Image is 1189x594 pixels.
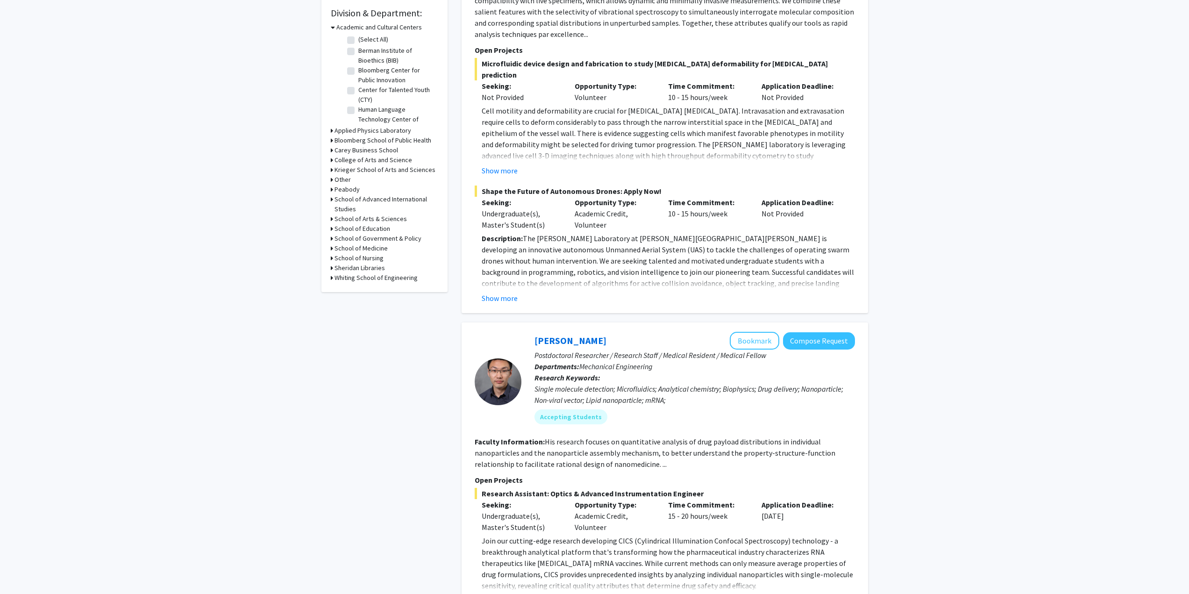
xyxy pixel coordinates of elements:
[482,197,561,208] p: Seeking:
[482,92,561,103] div: Not Provided
[668,197,748,208] p: Time Commitment:
[534,383,855,406] div: Single molecule detection; Microfluidics; Analytical chemistry; Biophysics; Drug delivery; Nanopa...
[762,80,841,92] p: Application Deadline:
[668,499,748,510] p: Time Commitment:
[575,80,654,92] p: Opportunity Type:
[335,234,421,243] h3: School of Government & Policy
[755,499,848,533] div: [DATE]
[568,80,661,103] div: Volunteer
[482,234,523,243] strong: Description:
[482,535,855,591] p: Join our cutting-edge research developing CICS (Cylindrical Illumination Confocal Spectroscopy) t...
[335,136,431,145] h3: Bloomberg School of Public Health
[783,332,855,350] button: Compose Request to Sixuan Li
[475,186,855,197] span: Shape the Future of Autonomous Drones: Apply Now!
[358,46,436,65] label: Berman Institute of Bioethics (BIB)
[534,409,607,424] mat-chip: Accepting Students
[335,165,435,175] h3: Krieger School of Arts and Sciences
[475,437,545,446] b: Faculty Information:
[335,155,412,165] h3: College of Arts and Science
[730,332,779,350] button: Add Sixuan Li to Bookmarks
[475,58,855,80] span: Microfluidic device design and fabrication to study [MEDICAL_DATA] deformability for [MEDICAL_DAT...
[482,510,561,533] div: Undergraduate(s), Master's Student(s)
[7,552,40,587] iframe: Chat
[335,145,398,155] h3: Carey Business School
[534,362,579,371] b: Departments:
[482,208,561,230] div: Undergraduate(s), Master's Student(s)
[475,488,855,499] span: Research Assistant: Optics & Advanced Instrumentation Engineer
[668,80,748,92] p: Time Commitment:
[331,7,438,19] h2: Division & Department:
[335,243,388,253] h3: School of Medicine
[661,80,755,103] div: 10 - 15 hours/week
[575,499,654,510] p: Opportunity Type:
[534,373,600,382] b: Research Keywords:
[358,105,436,134] label: Human Language Technology Center of Excellence (HLTCOE)
[568,499,661,533] div: Academic Credit, Volunteer
[335,185,360,194] h3: Peabody
[335,253,384,263] h3: School of Nursing
[534,335,606,346] a: [PERSON_NAME]
[358,35,388,44] label: (Select All)
[475,437,835,469] fg-read-more: His research focuses on quantitative analysis of drug payload distributions in individual nanopar...
[335,194,438,214] h3: School of Advanced International Studies
[755,197,848,230] div: Not Provided
[335,175,351,185] h3: Other
[661,197,755,230] div: 10 - 15 hours/week
[762,197,841,208] p: Application Deadline:
[358,65,436,85] label: Bloomberg Center for Public Innovation
[358,85,436,105] label: Center for Talented Youth (CTY)
[482,293,518,304] button: Show more
[762,499,841,510] p: Application Deadline:
[575,197,654,208] p: Opportunity Type:
[482,233,855,300] p: The [PERSON_NAME] Laboratory at [PERSON_NAME][GEOGRAPHIC_DATA][PERSON_NAME] is developing an inno...
[568,197,661,230] div: Academic Credit, Volunteer
[755,80,848,103] div: Not Provided
[661,499,755,533] div: 15 - 20 hours/week
[335,126,411,136] h3: Applied Physics Laboratory
[336,22,422,32] h3: Academic and Cultural Centers
[335,273,418,283] h3: Whiting School of Engineering
[475,44,855,56] p: Open Projects
[335,214,407,224] h3: School of Arts & Sciences
[335,263,385,273] h3: Sheridan Libraries
[335,224,390,234] h3: School of Education
[579,362,653,371] span: Mechanical Engineering
[534,350,855,361] p: Postdoctoral Researcher / Research Staff / Medical Resident / Medical Fellow
[482,105,855,172] p: Cell motility and deformability are crucial for [MEDICAL_DATA] [MEDICAL_DATA]. Intravasation and ...
[475,474,855,486] p: Open Projects
[482,80,561,92] p: Seeking:
[482,165,518,176] button: Show more
[482,499,561,510] p: Seeking:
